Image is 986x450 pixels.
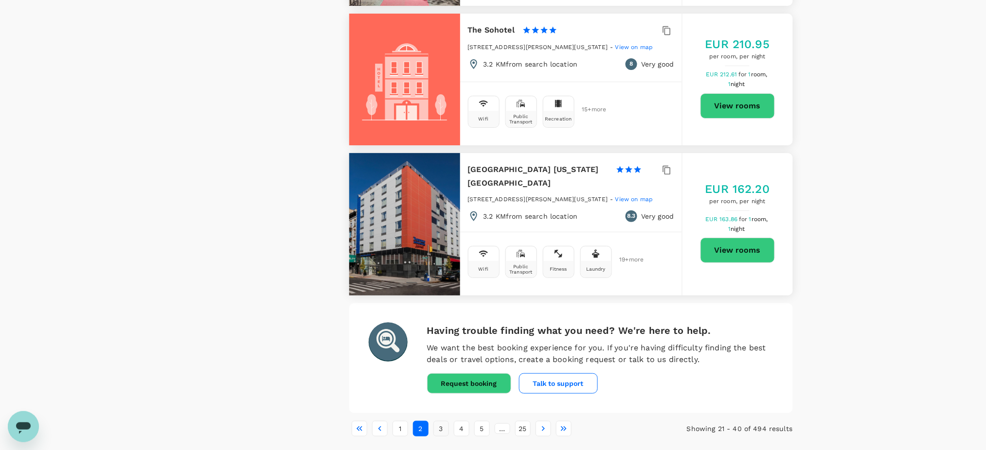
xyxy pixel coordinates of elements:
button: View rooms [700,93,775,119]
span: 8 [630,59,633,69]
a: View on map [615,195,653,203]
span: 1 [749,216,770,223]
span: 1 [729,81,747,87]
h5: EUR 210.95 [705,36,770,52]
div: Wifi [479,116,489,121]
button: page 2 [413,421,429,436]
span: 15 + more [582,106,597,113]
span: night [731,225,745,232]
button: Go to last page [556,421,572,436]
button: Go to page 4 [454,421,469,436]
p: Very good [641,59,674,69]
span: room, [751,71,768,78]
nav: pagination navigation [349,421,645,436]
p: Very good [641,211,674,221]
button: View rooms [700,238,775,263]
span: 1 [729,225,747,232]
button: Go to first page [352,421,367,436]
span: [STREET_ADDRESS][PERSON_NAME][US_STATE] [468,196,608,203]
span: room, [752,216,768,223]
a: View on map [615,43,653,51]
div: Wifi [479,266,489,272]
span: for [739,216,749,223]
button: Go to page 1 [393,421,408,436]
div: Fitness [550,266,567,272]
iframe: Button to launch messaging window [8,411,39,442]
button: Request booking [427,373,511,394]
button: Go to page 3 [433,421,449,436]
button: Go to next page [536,421,551,436]
span: EUR 163.86 [705,216,739,223]
p: Showing 21 - 40 of 494 results [645,424,793,433]
span: EUR 212.61 [706,71,739,78]
div: Public Transport [508,114,535,124]
span: for [739,71,749,78]
span: per room, per night [705,52,770,62]
div: … [495,423,510,434]
span: View on map [615,196,653,203]
button: Go to page 25 [515,421,531,436]
div: Laundry [586,266,606,272]
p: 3.2 KM from search location [484,59,578,69]
span: night [731,81,745,87]
button: Go to page 5 [474,421,490,436]
span: [STREET_ADDRESS][PERSON_NAME][US_STATE] [468,44,608,51]
p: 3.2 KM from search location [484,211,578,221]
span: View on map [615,44,653,51]
h6: The Sohotel [468,23,515,37]
p: We want the best booking experience for you. If you're having difficulty finding the best deals o... [427,342,773,365]
h5: EUR 162.20 [705,181,770,197]
span: - [610,44,615,51]
span: - [610,196,615,203]
h6: [GEOGRAPHIC_DATA] [US_STATE][GEOGRAPHIC_DATA] [468,163,608,190]
span: 8.3 [627,211,635,221]
span: per room, per night [705,197,770,207]
span: 1 [749,71,769,78]
span: 19 + more [620,257,634,263]
div: Public Transport [508,264,535,275]
button: Go to previous page [372,421,388,436]
button: Talk to support [519,373,598,394]
div: Recreation [545,116,572,121]
h6: Having trouble finding what you need? We're here to help. [427,323,773,338]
